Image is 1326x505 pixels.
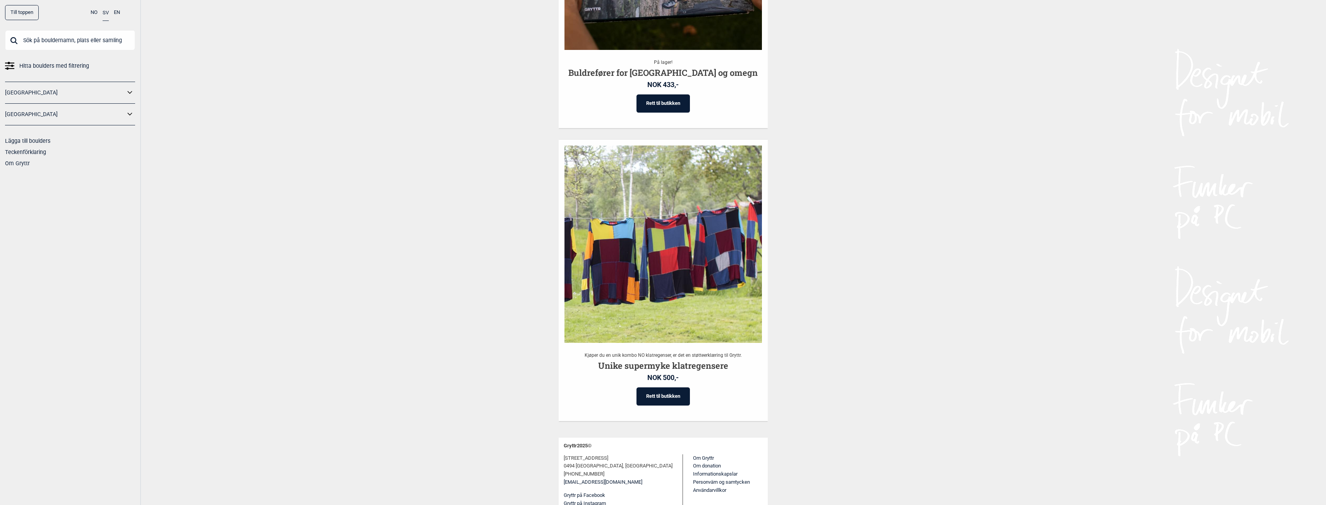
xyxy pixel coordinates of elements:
[564,79,762,91] p: NOK 433,-
[564,360,762,372] h2: Unike supermyke klatregensere
[564,146,762,343] img: 30 ulike gensere 4
[5,160,30,166] a: Om Gryttr
[693,487,726,493] a: Användarvillkor
[693,471,738,477] a: Informationskapslar
[636,94,690,113] a: Rett til butikken
[103,5,109,21] button: SV
[5,138,50,144] a: Lägga till boulders
[693,463,721,469] a: Om donation
[564,454,608,462] span: [STREET_ADDRESS]
[693,455,714,461] a: Om Gryttr
[19,60,89,72] span: Hitta boulders med filtrering
[5,109,125,120] a: [GEOGRAPHIC_DATA]
[564,491,605,500] button: Gryttr på Facebook
[5,149,46,155] a: Teckenförklaring
[5,87,125,98] a: [GEOGRAPHIC_DATA]
[564,470,604,478] span: [PHONE_NUMBER]
[564,462,672,470] span: 0494 [GEOGRAPHIC_DATA], [GEOGRAPHIC_DATA]
[5,60,135,72] a: Hitta boulders med filtrering
[91,5,98,20] button: NO
[564,438,763,454] div: Gryttr 2025 ©
[693,479,750,485] a: Personvärn og samtycken
[564,67,762,79] h2: Buldrefører for [GEOGRAPHIC_DATA] og omegn
[564,351,762,360] p: Kjøper du en unik kombo NO klatregenser, er det en støtteerklæring til Gryttr.
[114,5,120,20] button: EN
[636,387,690,406] a: Rett til butikken
[564,478,642,486] a: [EMAIL_ADDRESS][DOMAIN_NAME]
[5,30,135,50] input: Sök på bouldernamn, plats eller samling
[5,5,39,20] div: Till toppen
[564,372,762,383] p: NOK 500,-
[564,58,762,67] p: På lager!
